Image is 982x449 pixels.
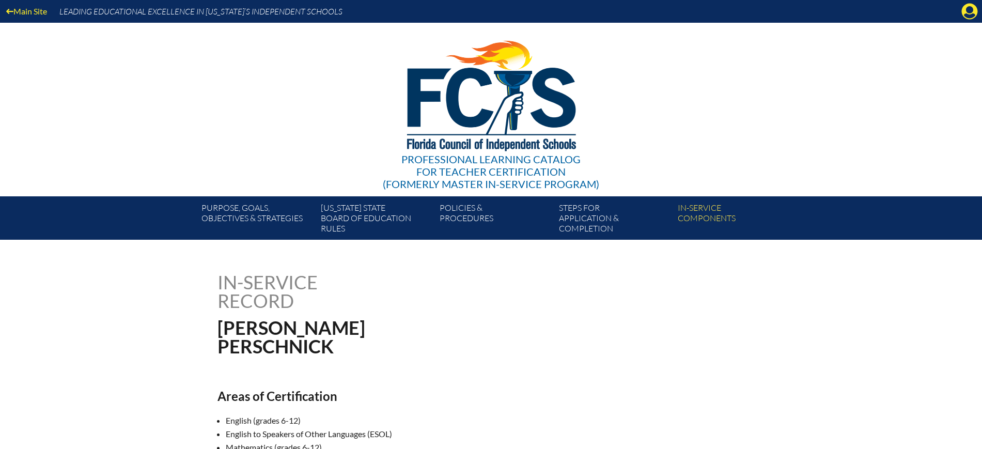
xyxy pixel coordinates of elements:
[317,200,435,240] a: [US_STATE] StateBoard of Education rules
[226,414,589,427] li: English (grades 6-12)
[197,200,316,240] a: Purpose, goals,objectives & strategies
[383,153,599,190] div: Professional Learning Catalog (formerly Master In-service Program)
[226,427,589,441] li: English to Speakers of Other Languages (ESOL)
[217,273,426,310] h1: In-service record
[555,200,674,240] a: Steps forapplication & completion
[674,200,792,240] a: In-servicecomponents
[435,200,554,240] a: Policies &Procedures
[217,318,557,355] h1: [PERSON_NAME] Perschnick
[2,4,51,18] a: Main Site
[217,389,581,404] h2: Areas of Certification
[384,23,598,164] img: FCISlogo221.eps
[961,3,978,20] svg: Manage Account
[416,165,566,178] span: for Teacher Certification
[379,21,603,192] a: Professional Learning Catalog for Teacher Certification(formerly Master In-service Program)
